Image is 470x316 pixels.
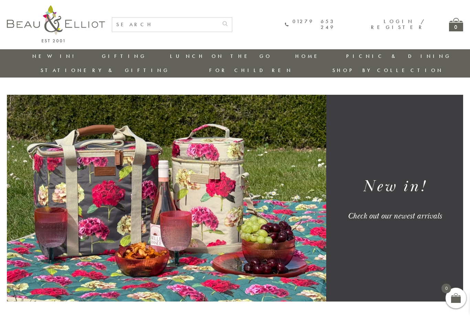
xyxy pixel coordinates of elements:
[41,67,170,74] a: Stationery & Gifting
[295,53,323,60] a: Home
[112,18,218,32] input: SEARCH
[7,5,105,42] img: logo
[449,18,463,31] a: 0
[371,18,425,31] a: Login / Register
[333,176,456,197] h1: New in!
[285,19,335,31] a: 01279 653 249
[32,53,78,60] a: New in!
[209,67,293,74] a: For Children
[102,53,147,60] a: Gifting
[7,95,326,302] img: Sarah Kelleher designer insulated picnic sets
[332,67,444,74] a: Shop by collection
[333,211,456,221] div: Check out our newest arrivals
[170,53,272,60] a: Lunch On The Go
[441,284,451,293] span: 0
[346,53,451,60] a: Picnic & Dining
